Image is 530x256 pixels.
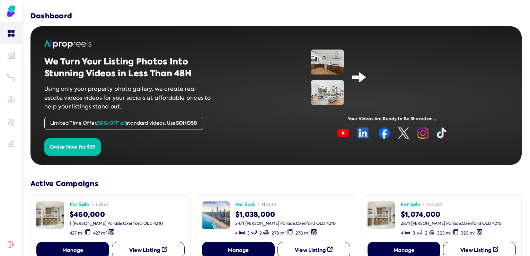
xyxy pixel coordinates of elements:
[368,201,395,229] img: image
[235,208,336,219] div: $1,038,000
[93,230,107,236] span: 427 m²
[44,138,101,156] button: Order Now for $19
[311,50,344,74] img: image
[247,230,250,236] span: 3
[374,50,473,105] iframe: Demo
[36,201,64,229] img: image
[70,201,89,208] span: For Sale
[425,230,427,236] span: 2
[235,230,238,236] span: 4
[202,201,230,229] img: image
[44,56,214,79] h2: We Turn Your Listing Photos Into Stunning Videos in Less Than 48H
[30,179,522,188] h3: Active Campaigns
[176,120,197,126] span: SOHO50
[259,230,262,236] span: 2
[276,116,508,122] div: Your Videos Are Ready to Be Shared on...
[401,201,421,208] span: For Sale
[311,80,344,105] img: image
[272,230,286,236] span: 278 m²
[96,201,108,208] span: land
[235,201,255,208] span: For Sale
[337,127,447,139] img: image
[413,230,415,236] span: 3
[44,85,214,111] p: Using only your property photo gallery, we create real estate videos videos for your socials at a...
[401,230,403,236] span: 4
[401,221,502,226] div: 28/1 [PERSON_NAME] Parade , Oxenford QLD 4210
[97,120,126,126] span: 50% OFF all
[6,6,17,17] img: Soho Agent Portal Home
[235,221,336,226] div: 24/1 [PERSON_NAME] Parade , Oxenford QLD 4210
[427,201,442,208] span: house
[262,201,277,208] span: house
[44,143,101,150] a: Order Now for $19
[295,230,310,236] span: 278 m²
[70,221,163,226] div: 1 [PERSON_NAME] Parade , Oxenford QLD 4210
[437,230,451,236] span: 323 m²
[70,208,163,219] div: $460,000
[461,230,475,236] span: 323 m²
[44,117,203,130] div: Limited Time Offer. standard videos. Use
[401,208,502,219] div: $1,074,000
[30,11,72,21] h3: Dashboard
[70,230,83,236] span: 427 m²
